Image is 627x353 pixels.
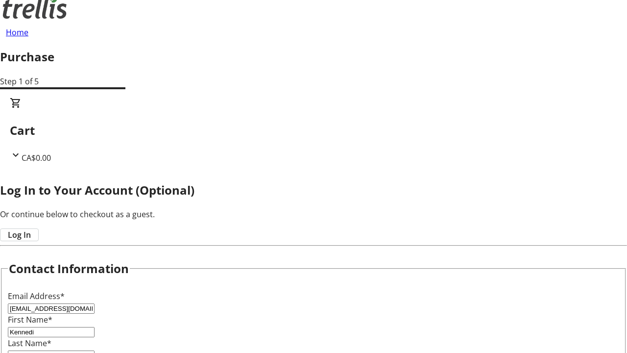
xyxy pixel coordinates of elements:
span: Log In [8,229,31,241]
label: Email Address* [8,291,65,302]
div: CartCA$0.00 [10,97,617,164]
h2: Cart [10,122,617,139]
label: Last Name* [8,338,51,349]
h2: Contact Information [9,260,129,277]
span: CA$0.00 [22,152,51,163]
label: First Name* [8,314,52,325]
